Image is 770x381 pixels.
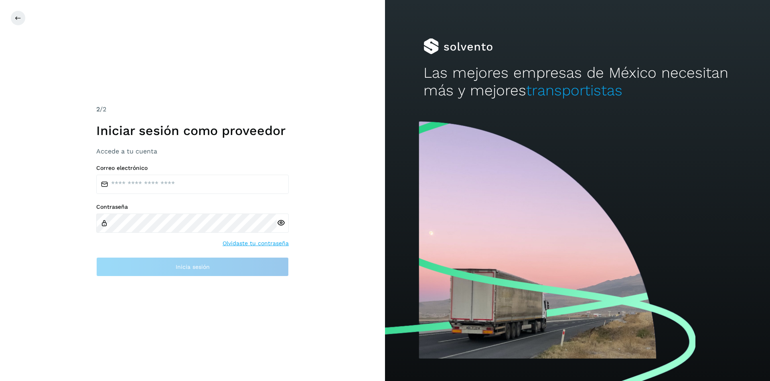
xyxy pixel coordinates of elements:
[96,147,289,155] h3: Accede a tu cuenta
[96,105,100,113] span: 2
[96,165,289,171] label: Correo electrónico
[423,64,731,100] h2: Las mejores empresas de México necesitan más y mejores
[176,264,210,270] span: Inicia sesión
[96,257,289,276] button: Inicia sesión
[223,239,289,248] a: Olvidaste tu contraseña
[96,204,289,210] label: Contraseña
[526,82,622,99] span: transportistas
[96,105,289,114] div: /2
[96,123,289,138] h1: Iniciar sesión como proveedor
